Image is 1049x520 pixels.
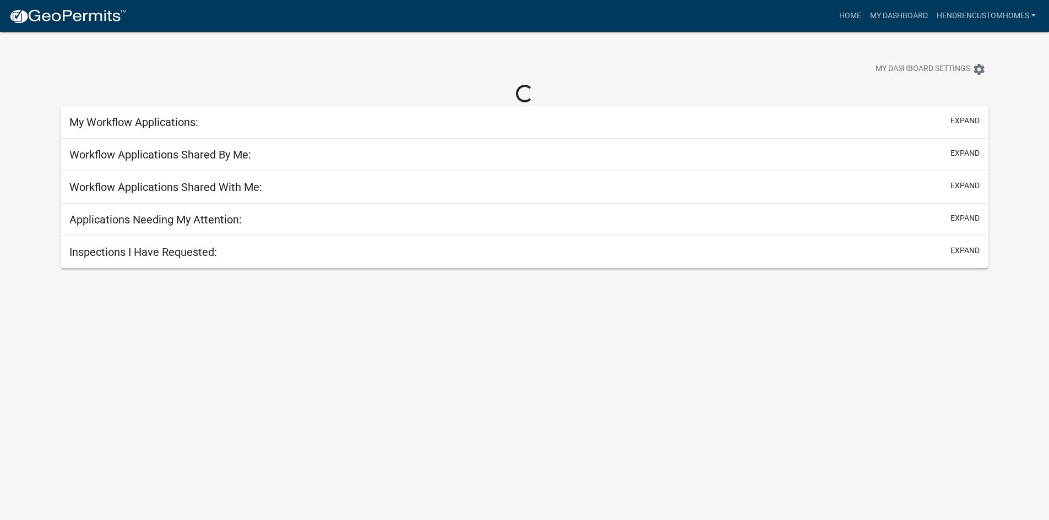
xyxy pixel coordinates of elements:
h5: My Workflow Applications: [69,116,198,129]
a: My Dashboard [866,6,932,26]
button: expand [950,115,980,127]
h5: Applications Needing My Attention: [69,213,242,226]
button: expand [950,212,980,224]
h5: Inspections I Have Requested: [69,245,217,259]
a: HendrenCustomHomes [932,6,1040,26]
h5: Workflow Applications Shared With Me: [69,180,262,194]
h5: Workflow Applications Shared By Me: [69,148,251,161]
button: expand [950,180,980,191]
span: My Dashboard Settings [876,63,970,76]
button: expand [950,245,980,256]
a: Home [835,6,866,26]
button: My Dashboard Settingssettings [867,58,994,80]
i: settings [972,63,986,76]
button: expand [950,147,980,159]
